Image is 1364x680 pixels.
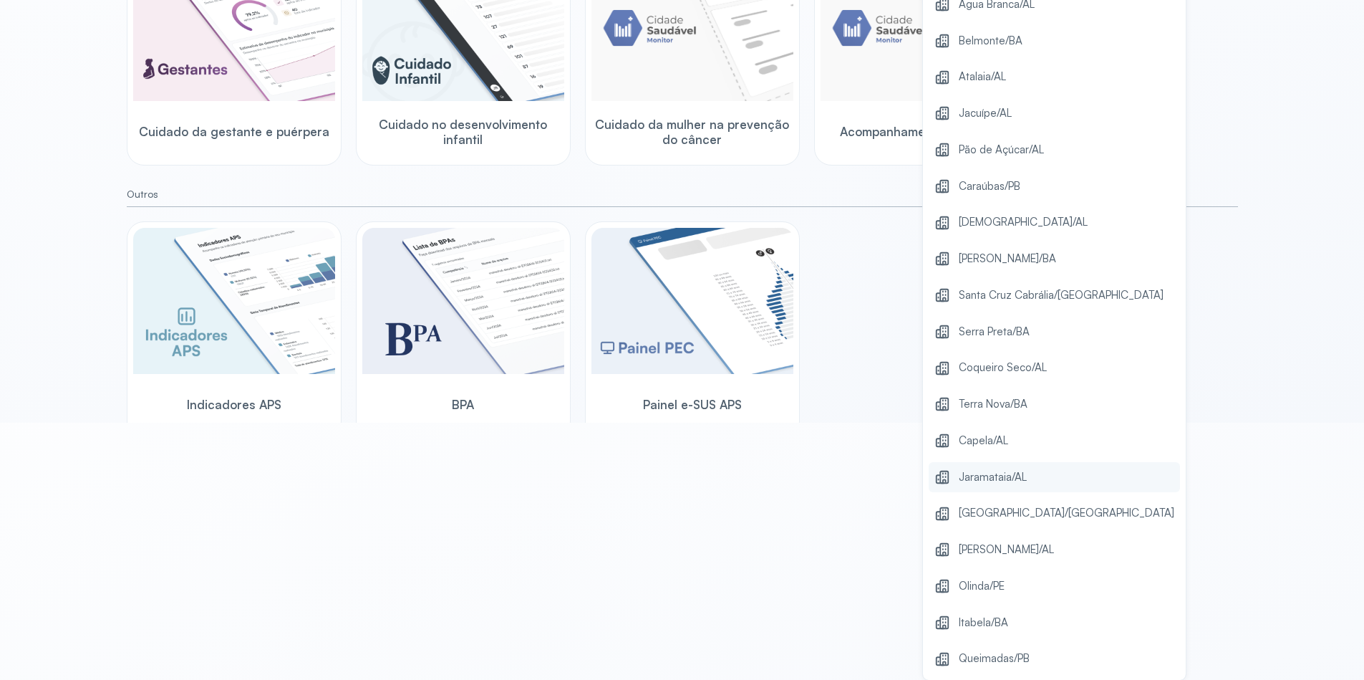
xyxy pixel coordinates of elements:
[959,395,1027,414] span: Terra Nova/BA
[959,504,1174,523] span: [GEOGRAPHIC_DATA]/[GEOGRAPHIC_DATA]
[959,249,1056,269] span: [PERSON_NAME]/BA
[362,228,564,374] img: bpa.png
[127,188,1238,201] small: Outros
[959,177,1020,196] span: Caraúbas/PB
[959,358,1047,378] span: Coqueiro Seco/AL
[959,431,1008,451] span: Capela/AL
[959,613,1008,633] span: Itabela/BA
[840,124,1003,139] span: Acompanhamento Territorial
[959,104,1012,123] span: Jacuípe/AL
[959,322,1030,342] span: Serra Preta/BA
[959,286,1164,305] span: Santa Cruz Cabrália/[GEOGRAPHIC_DATA]
[362,117,564,148] span: Cuidado no desenvolvimento infantil
[591,228,793,374] img: pec-panel.png
[959,577,1005,596] span: Olinda/PE
[591,117,793,148] span: Cuidado da mulher na prevenção do câncer
[959,213,1088,232] span: [DEMOGRAPHIC_DATA]/AL
[959,540,1054,560] span: [PERSON_NAME]/AL
[139,124,329,139] span: Cuidado da gestante e puérpera
[959,468,1027,487] span: Jaramataia/AL
[959,649,1030,669] span: Queimadas/PB
[187,397,281,412] span: Indicadores APS
[959,67,1006,87] span: Atalaia/AL
[959,32,1022,51] span: Belmonte/BA
[643,397,742,412] span: Painel e-SUS APS
[959,140,1044,160] span: Pão de Açúcar/AL
[452,397,474,412] span: BPA
[133,228,335,374] img: aps-indicators.png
